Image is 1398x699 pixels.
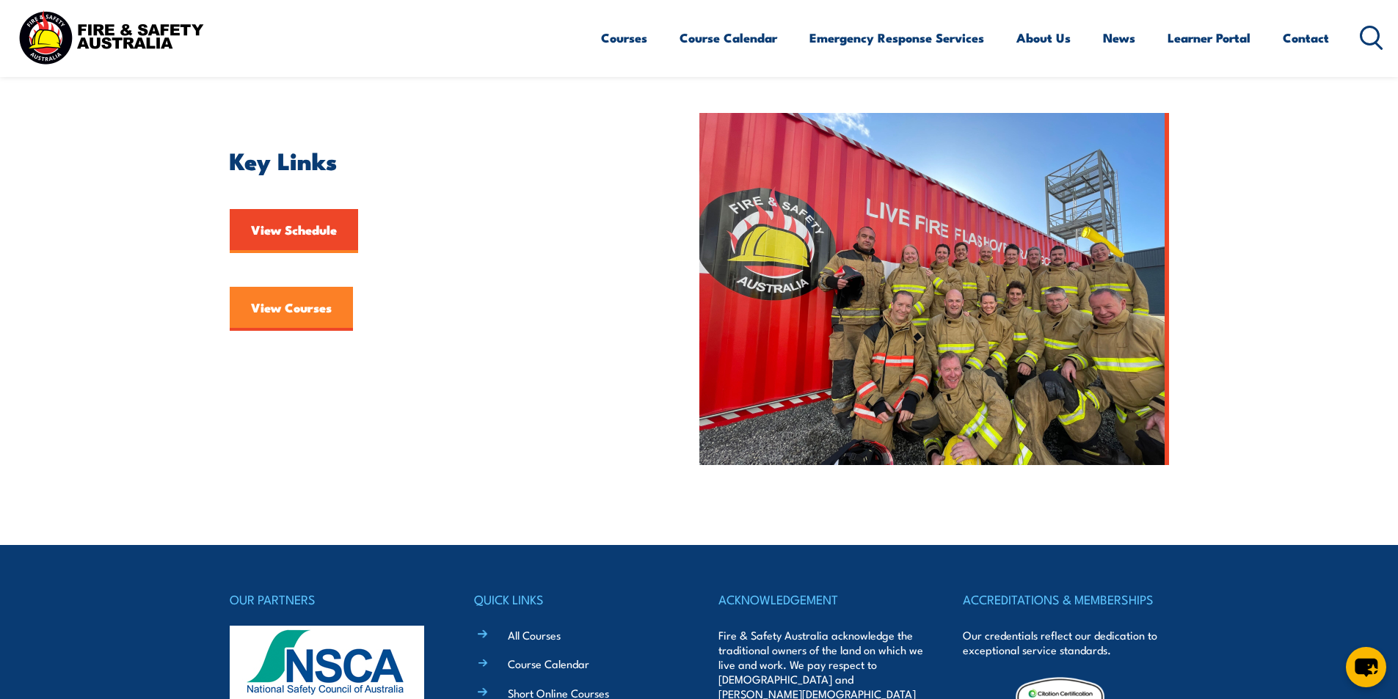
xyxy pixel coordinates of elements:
[230,626,424,699] img: nsca-logo-footer
[699,113,1169,465] img: FSA People – Team photo aug 2023
[963,628,1168,657] p: Our credentials reflect our dedication to exceptional service standards.
[1283,18,1329,57] a: Contact
[230,589,435,610] h4: OUR PARTNERS
[508,627,561,643] a: All Courses
[963,589,1168,610] h4: ACCREDITATIONS & MEMBERSHIPS
[1346,647,1386,687] button: chat-button
[508,656,589,671] a: Course Calendar
[718,589,924,610] h4: ACKNOWLEDGEMENT
[1103,18,1135,57] a: News
[230,150,632,170] h2: Key Links
[230,287,353,331] a: View Courses
[1016,18,1071,57] a: About Us
[680,18,777,57] a: Course Calendar
[809,18,984,57] a: Emergency Response Services
[230,209,358,253] a: View Schedule
[474,589,680,610] h4: QUICK LINKS
[601,18,647,57] a: Courses
[1168,18,1250,57] a: Learner Portal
